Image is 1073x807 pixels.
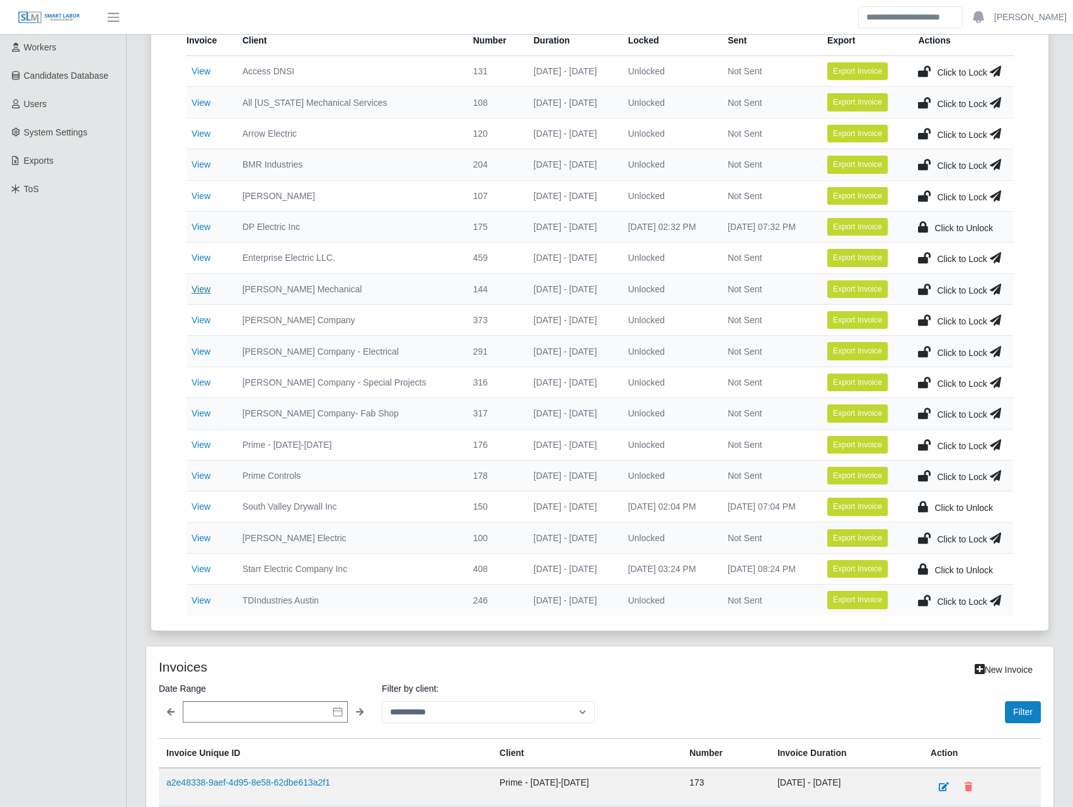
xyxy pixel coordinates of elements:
[192,595,210,605] a: View
[382,681,595,696] label: Filter by client:
[618,211,718,242] td: [DATE] 02:32 PM
[618,429,718,460] td: Unlocked
[192,222,210,232] a: View
[718,522,817,553] td: Not Sent
[192,284,210,294] a: View
[937,379,987,389] span: Click to Lock
[618,273,718,304] td: Unlocked
[718,25,817,56] th: Sent
[524,118,618,149] td: [DATE] - [DATE]
[232,367,463,398] td: [PERSON_NAME] Company - Special Projects
[463,149,524,180] td: 204
[934,503,993,513] span: Click to Unlock
[463,25,524,56] th: Number
[192,408,210,418] a: View
[24,127,88,137] span: System Settings
[937,534,987,544] span: Click to Lock
[718,460,817,491] td: Not Sent
[1005,701,1041,723] button: Filter
[827,156,888,173] button: Export Invoice
[463,211,524,242] td: 175
[524,305,618,336] td: [DATE] - [DATE]
[524,273,618,304] td: [DATE] - [DATE]
[463,585,524,615] td: 246
[192,346,210,357] a: View
[937,254,987,264] span: Click to Lock
[492,768,682,806] td: Prime - [DATE]-[DATE]
[827,62,888,80] button: Export Invoice
[682,738,770,768] th: Number
[524,554,618,585] td: [DATE] - [DATE]
[232,180,463,211] td: [PERSON_NAME]
[618,585,718,615] td: Unlocked
[937,99,987,109] span: Click to Lock
[232,336,463,367] td: [PERSON_NAME] Company - Electrical
[186,25,232,56] th: Invoice
[618,460,718,491] td: Unlocked
[192,98,210,108] a: View
[192,501,210,512] a: View
[923,738,1041,768] th: Action
[524,56,618,87] td: [DATE] - [DATE]
[18,11,81,25] img: SLM Logo
[937,472,987,482] span: Click to Lock
[937,348,987,358] span: Click to Lock
[492,738,682,768] th: Client
[827,249,888,266] button: Export Invoice
[718,367,817,398] td: Not Sent
[827,560,888,578] button: Export Invoice
[192,377,210,387] a: View
[827,125,888,142] button: Export Invoice
[232,585,463,615] td: TDIndustries Austin
[192,253,210,263] a: View
[524,491,618,522] td: [DATE] - [DATE]
[937,192,987,202] span: Click to Lock
[827,404,888,422] button: Export Invoice
[524,336,618,367] td: [DATE] - [DATE]
[463,336,524,367] td: 291
[682,768,770,806] td: 173
[24,71,109,81] span: Candidates Database
[524,243,618,273] td: [DATE] - [DATE]
[524,460,618,491] td: [DATE] - [DATE]
[232,460,463,491] td: Prime Controls
[827,436,888,454] button: Export Invoice
[463,273,524,304] td: 144
[232,243,463,273] td: Enterprise Electric LLC.
[463,180,524,211] td: 107
[232,87,463,118] td: All [US_STATE] Mechanical Services
[24,99,47,109] span: Users
[827,591,888,609] button: Export Invoice
[937,67,987,77] span: Click to Lock
[524,398,618,429] td: [DATE] - [DATE]
[192,66,210,76] a: View
[937,597,987,607] span: Click to Lock
[770,738,923,768] th: Invoice Duration
[524,180,618,211] td: [DATE] - [DATE]
[232,398,463,429] td: [PERSON_NAME] Company- Fab Shop
[524,585,618,615] td: [DATE] - [DATE]
[934,223,993,233] span: Click to Unlock
[937,441,987,451] span: Click to Lock
[967,659,1041,681] a: New Invoice
[718,211,817,242] td: [DATE] 07:32 PM
[718,180,817,211] td: Not Sent
[937,316,987,326] span: Click to Lock
[192,129,210,139] a: View
[524,149,618,180] td: [DATE] - [DATE]
[232,211,463,242] td: DP Electric Inc
[159,681,372,696] label: Date Range
[232,118,463,149] td: Arrow Electric
[618,398,718,429] td: Unlocked
[232,491,463,522] td: South Valley Drywall Inc
[463,305,524,336] td: 373
[718,585,817,615] td: Not Sent
[524,87,618,118] td: [DATE] - [DATE]
[463,554,524,585] td: 408
[232,149,463,180] td: BMR Industries
[24,184,39,194] span: ToS
[994,11,1067,24] a: [PERSON_NAME]
[827,498,888,515] button: Export Invoice
[718,243,817,273] td: Not Sent
[618,180,718,211] td: Unlocked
